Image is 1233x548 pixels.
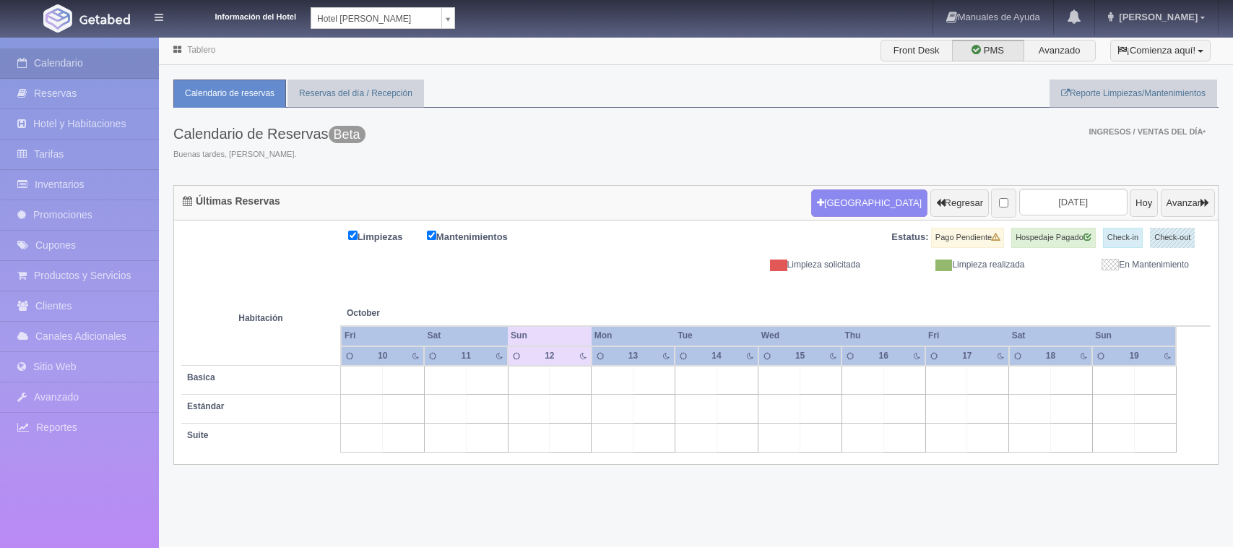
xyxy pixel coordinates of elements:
div: 19 [1121,350,1146,362]
a: Reservas del día / Recepción [287,80,424,108]
h3: Calendario de Reservas [173,126,365,142]
a: Hotel [PERSON_NAME] [311,7,455,29]
label: Hospedaje Pagado [1011,228,1096,248]
img: Getabed [43,4,72,33]
b: Suite [187,430,208,440]
div: 13 [620,350,646,362]
th: Sun [508,326,592,346]
label: Estatus: [891,231,928,244]
span: October [347,307,502,320]
div: 11 [454,350,479,362]
span: Beta [329,126,365,143]
span: Hotel [PERSON_NAME] [317,8,436,30]
div: 14 [704,350,729,362]
button: Hoy [1130,189,1158,217]
button: Avanzar [1161,189,1215,217]
th: Sat [424,326,508,346]
b: Estándar [187,401,224,411]
div: Limpieza realizada [871,259,1036,271]
div: 16 [871,350,896,362]
th: Fri [341,326,425,346]
button: Regresar [930,189,989,217]
label: PMS [952,40,1024,61]
input: Limpiezas [348,231,358,240]
label: Limpiezas [348,228,425,244]
th: Tue [675,326,758,346]
dt: Información del Hotel [181,7,296,23]
label: Check-out [1150,228,1195,248]
label: Check-in [1103,228,1143,248]
label: Mantenimientos [427,228,529,244]
button: [GEOGRAPHIC_DATA] [811,189,927,217]
div: 15 [787,350,813,362]
span: Buenas tardes, [PERSON_NAME]. [173,149,365,160]
a: Reporte Limpiezas/Mantenimientos [1050,80,1217,108]
h4: Últimas Reservas [183,196,280,207]
label: Avanzado [1024,40,1096,61]
th: Wed [758,326,842,346]
th: Mon [592,326,675,346]
div: 17 [954,350,979,362]
span: [PERSON_NAME] [1115,12,1198,22]
th: Sun [1092,326,1176,346]
div: 18 [1038,350,1063,362]
div: 10 [370,350,395,362]
strong: Habitación [238,313,282,323]
a: Tablero [187,45,215,55]
div: Limpieza solicitada [707,259,872,271]
th: Sat [1009,326,1093,346]
th: Thu [842,326,925,346]
button: ¡Comienza aquí! [1110,40,1211,61]
div: En Mantenimiento [1036,259,1200,271]
label: Pago Pendiente [931,228,1004,248]
b: Basica [187,372,215,382]
th: Fri [925,326,1009,346]
img: Getabed [79,14,130,25]
div: 12 [537,350,562,362]
a: Calendario de reservas [173,80,286,108]
span: Ingresos / Ventas del día [1089,127,1206,136]
input: Mantenimientos [427,231,436,240]
label: Front Desk [881,40,953,61]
